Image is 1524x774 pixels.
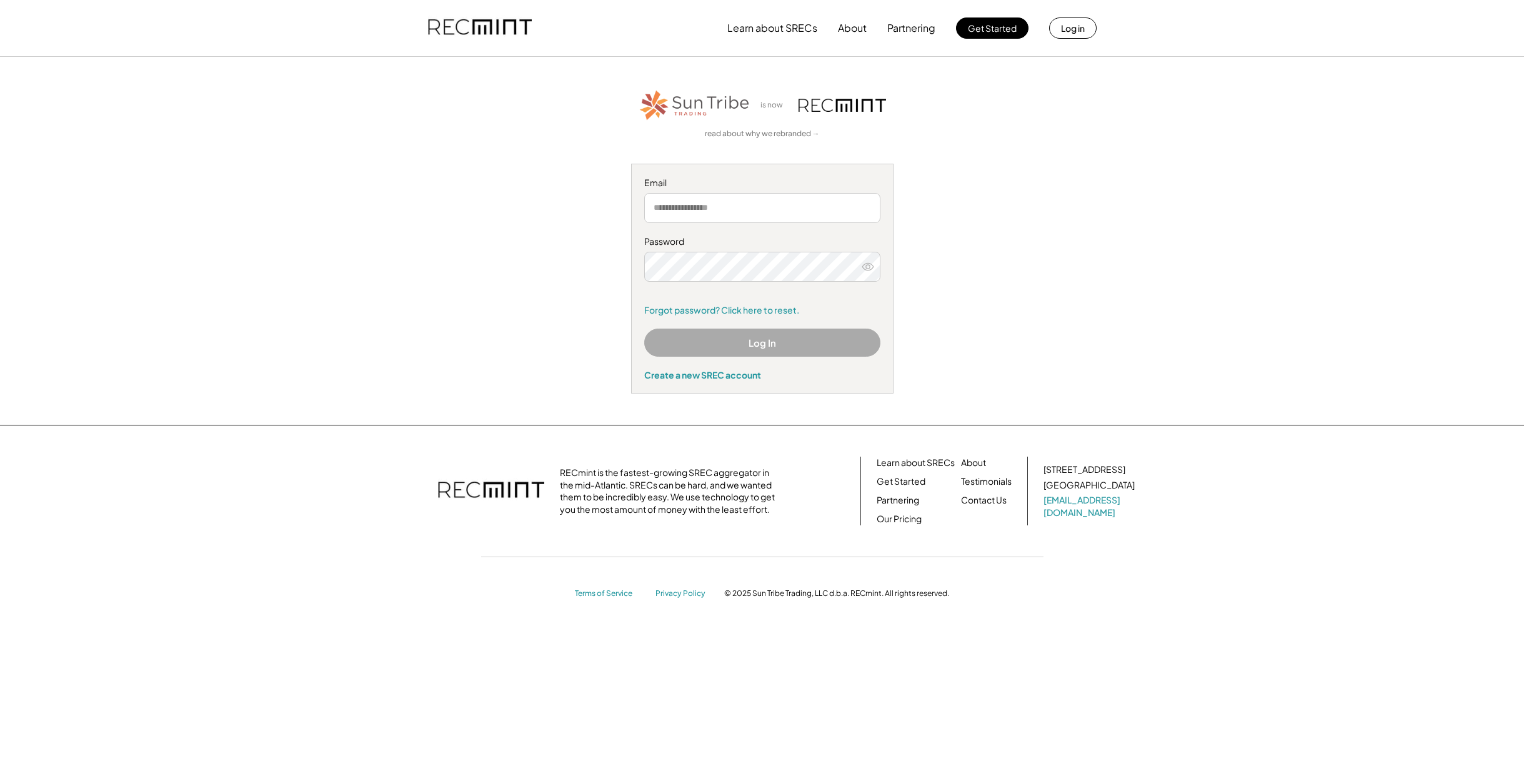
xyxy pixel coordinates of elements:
a: Terms of Service [575,588,644,599]
button: Learn about SRECs [727,16,817,41]
a: Get Started [877,475,925,488]
button: Get Started [956,17,1028,39]
div: is now [757,100,792,111]
img: recmint-logotype%403x.png [799,99,886,112]
div: RECmint is the fastest-growing SREC aggregator in the mid-Atlantic. SRECs can be hard, and we wan... [560,467,782,515]
button: Partnering [887,16,935,41]
a: Testimonials [961,475,1012,488]
a: Privacy Policy [655,588,712,599]
button: Log In [644,329,880,357]
a: Our Pricing [877,513,922,525]
button: Log in [1049,17,1097,39]
a: read about why we rebranded → [705,129,820,139]
img: recmint-logotype%403x.png [438,469,544,513]
div: © 2025 Sun Tribe Trading, LLC d.b.a. RECmint. All rights reserved. [724,588,949,598]
a: Learn about SRECs [877,457,955,469]
div: [GEOGRAPHIC_DATA] [1043,479,1135,492]
a: Contact Us [961,494,1007,507]
img: recmint-logotype%403x.png [428,7,532,49]
a: Forgot password? Click here to reset. [644,304,880,317]
button: About [838,16,867,41]
div: [STREET_ADDRESS] [1043,464,1125,476]
a: Partnering [877,494,919,507]
div: Email [644,177,880,189]
a: [EMAIL_ADDRESS][DOMAIN_NAME] [1043,494,1137,518]
a: About [961,457,986,469]
div: Create a new SREC account [644,369,880,380]
div: Password [644,236,880,248]
img: STT_Horizontal_Logo%2B-%2BColor.png [639,88,751,122]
